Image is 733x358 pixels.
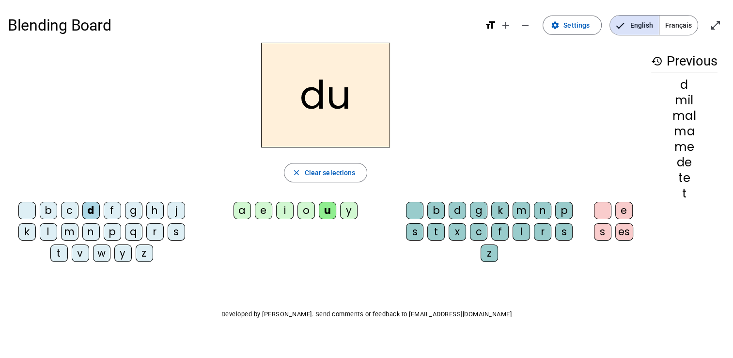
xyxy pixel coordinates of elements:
[651,172,717,184] div: te
[515,16,535,35] button: Decrease font size
[72,244,89,262] div: v
[136,244,153,262] div: z
[449,223,466,241] div: x
[534,223,551,241] div: r
[40,223,57,241] div: l
[276,202,294,219] div: i
[146,223,164,241] div: r
[519,19,531,31] mat-icon: remove
[555,223,573,241] div: s
[50,244,68,262] div: t
[319,202,336,219] div: u
[615,202,633,219] div: e
[168,202,185,219] div: j
[513,223,530,241] div: l
[710,19,721,31] mat-icon: open_in_full
[563,19,590,31] span: Settings
[82,202,100,219] div: d
[615,223,633,241] div: es
[261,43,390,147] h2: du
[292,168,301,177] mat-icon: close
[406,223,423,241] div: s
[651,79,717,91] div: d
[104,202,121,219] div: f
[427,223,445,241] div: t
[8,10,477,41] h1: Blending Board
[513,202,530,219] div: m
[651,95,717,106] div: mil
[651,188,717,199] div: t
[651,50,717,72] h3: Previous
[82,223,100,241] div: n
[496,16,515,35] button: Increase font size
[104,223,121,241] div: p
[470,223,487,241] div: c
[114,244,132,262] div: y
[125,223,142,241] div: q
[340,202,358,219] div: y
[659,16,698,35] span: Français
[491,223,509,241] div: f
[61,202,78,219] div: c
[284,163,368,182] button: Clear selections
[18,223,36,241] div: k
[594,223,611,241] div: s
[651,55,663,67] mat-icon: history
[500,19,512,31] mat-icon: add
[255,202,272,219] div: e
[609,15,698,35] mat-button-toggle-group: Language selection
[427,202,445,219] div: b
[168,223,185,241] div: s
[610,16,659,35] span: English
[40,202,57,219] div: b
[651,157,717,168] div: de
[470,202,487,219] div: g
[61,223,78,241] div: m
[651,110,717,122] div: mal
[93,244,110,262] div: w
[125,202,142,219] div: g
[305,167,356,179] span: Clear selections
[651,141,717,153] div: me
[8,309,725,320] p: Developed by [PERSON_NAME]. Send comments or feedback to [EMAIL_ADDRESS][DOMAIN_NAME]
[484,19,496,31] mat-icon: format_size
[146,202,164,219] div: h
[651,126,717,137] div: ma
[555,202,573,219] div: p
[481,244,498,262] div: z
[297,202,315,219] div: o
[449,202,466,219] div: d
[491,202,509,219] div: k
[543,16,602,35] button: Settings
[534,202,551,219] div: n
[706,16,725,35] button: Enter full screen
[234,202,251,219] div: a
[551,21,560,30] mat-icon: settings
